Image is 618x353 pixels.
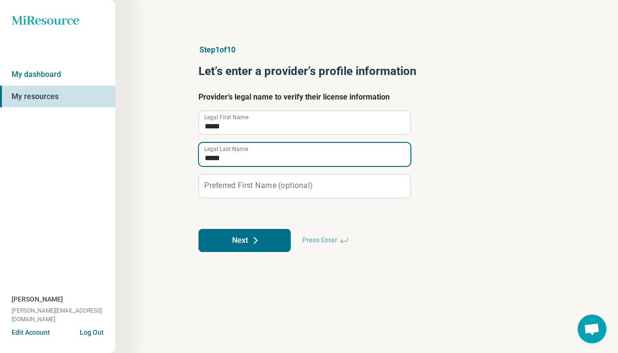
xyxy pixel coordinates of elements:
[578,315,606,343] div: Open chat
[198,63,535,80] h1: Let’s enter a provider’s profile information
[198,91,390,103] legend: Provider’s legal name to verify their license information
[80,328,104,335] button: Log Out
[297,229,355,252] span: Press Enter
[12,306,115,324] span: [PERSON_NAME][EMAIL_ADDRESS][DOMAIN_NAME]
[198,229,291,252] button: Next
[204,146,248,152] label: Legal Last Name
[12,294,63,304] span: [PERSON_NAME]
[12,328,50,338] button: Edit Account
[198,44,535,56] p: Step 1 of 10
[204,182,312,189] label: Preferred First Name (optional)
[204,114,248,120] label: Legal First Name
